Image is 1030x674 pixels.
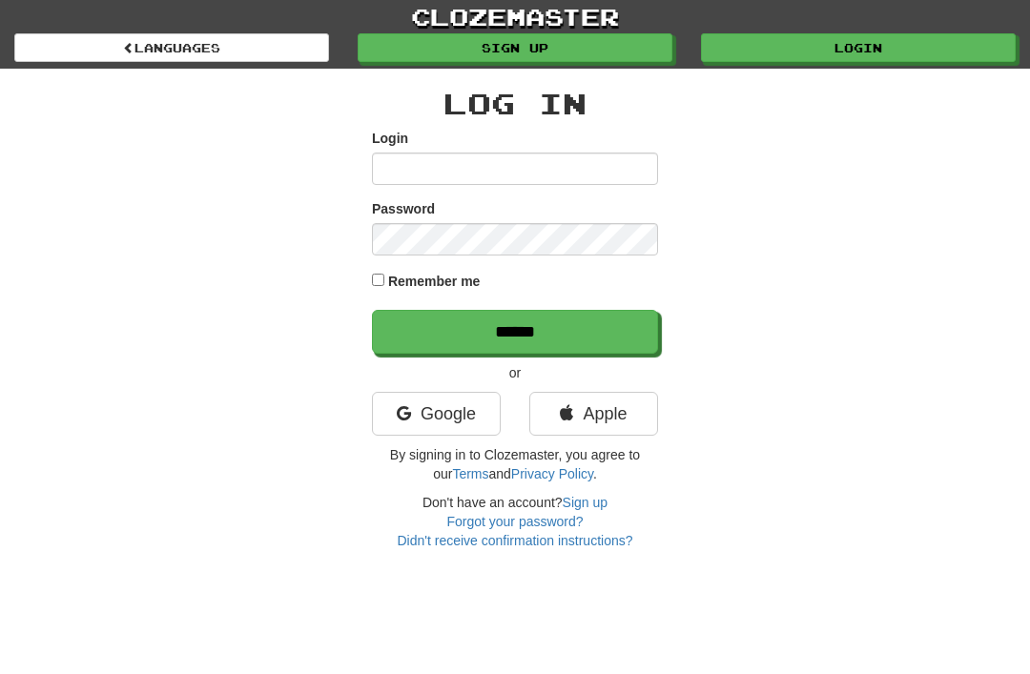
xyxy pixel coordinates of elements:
h2: Log In [372,88,658,119]
a: Forgot your password? [446,514,583,529]
a: Apple [529,392,658,436]
a: Login [701,33,1016,62]
p: or [372,363,658,382]
a: Sign up [358,33,672,62]
label: Remember me [388,272,481,291]
a: Terms [452,466,488,481]
label: Login [372,129,408,148]
a: Didn't receive confirmation instructions? [397,533,632,548]
a: Google [372,392,501,436]
div: Don't have an account? [372,493,658,550]
a: Languages [14,33,329,62]
a: Sign up [563,495,608,510]
a: Privacy Policy [511,466,593,481]
label: Password [372,199,435,218]
p: By signing in to Clozemaster, you agree to our and . [372,445,658,483]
